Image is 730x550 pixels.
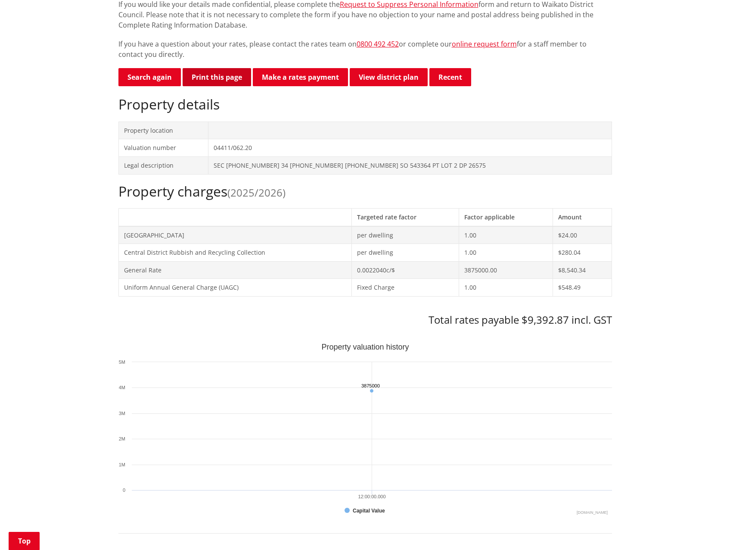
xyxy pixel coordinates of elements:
[118,156,208,174] td: Legal description
[351,244,459,262] td: per dwelling
[227,185,286,200] span: (2025/2026)
[183,68,251,86] button: Print this page
[351,208,459,226] th: Targeted rate factor
[118,411,125,416] text: 3M
[118,96,612,112] h2: Property details
[321,343,409,351] text: Property valuation history
[553,279,612,297] td: $548.49
[118,344,612,516] div: Property valuation history. Highcharts interactive chart.
[553,261,612,279] td: $8,540.34
[429,68,471,86] button: Recent
[118,39,612,59] p: If you have a question about your rates, please contact the rates team on or complete our for a s...
[690,514,721,545] iframe: Messenger Launcher
[118,122,208,139] td: Property location
[452,39,517,49] a: online request form
[118,226,351,244] td: [GEOGRAPHIC_DATA]
[118,183,612,200] h2: Property charges
[118,68,181,86] a: Search again
[361,383,380,388] text: 3875000
[118,385,125,390] text: 4M
[459,261,553,279] td: 3875000.00
[118,436,125,441] text: 2M
[208,156,612,174] td: SEC [PHONE_NUMBER] 34 [PHONE_NUMBER] [PHONE_NUMBER] SO 543364 PT LOT 2 DP 26575
[253,68,348,86] a: Make a rates payment
[118,344,612,516] svg: Interactive chart
[118,244,351,262] td: Central District Rubbish and Recycling Collection
[553,226,612,244] td: $24.00
[350,68,428,86] a: View district plan
[208,139,612,157] td: 04411/062.20
[459,208,553,226] th: Factor applicable
[118,139,208,157] td: Valuation number
[358,494,385,499] text: 12:00:00.000
[118,261,351,279] td: General Rate
[576,510,607,515] text: Chart credits: Highcharts.com
[459,244,553,262] td: 1.00
[357,39,399,49] a: 0800 492 452
[9,532,40,550] a: Top
[122,487,125,493] text: 0
[553,244,612,262] td: $280.04
[553,208,612,226] th: Amount
[118,279,351,297] td: Uniform Annual General Charge (UAGC)
[351,279,459,297] td: Fixed Charge
[459,226,553,244] td: 1.00
[459,279,553,297] td: 1.00
[370,389,373,393] path: Monday, Jun 30, 2025, 3,875,000. Capital Value.
[351,226,459,244] td: per dwelling
[345,507,386,515] button: Show Capital Value
[118,314,612,326] h3: Total rates payable $9,392.87 incl. GST
[118,359,125,365] text: 5M
[118,462,125,467] text: 1M
[351,261,459,279] td: 0.0022040c/$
